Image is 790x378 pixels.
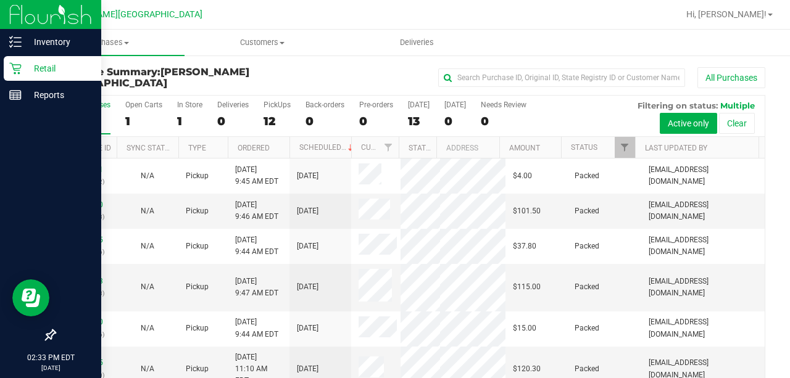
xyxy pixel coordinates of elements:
span: [DATE] [297,170,318,182]
div: 1 [125,114,162,128]
span: Hi, [PERSON_NAME]! [686,9,767,19]
span: [EMAIL_ADDRESS][DOMAIN_NAME] [649,199,757,223]
a: Deliveries [339,30,494,55]
div: Back-orders [306,101,344,109]
span: Pickup [186,363,209,375]
span: [PERSON_NAME][GEOGRAPHIC_DATA] [50,9,202,20]
button: All Purchases [697,67,765,88]
span: Pickup [186,240,209,252]
span: $101.50 [513,205,541,217]
span: [DATE] 9:44 AM EDT [235,316,278,340]
span: Pickup [186,281,209,293]
button: N/A [141,323,154,334]
a: Filter [615,137,635,158]
div: 0 [306,114,344,128]
input: Search Purchase ID, Original ID, State Registry ID or Customer Name... [438,68,685,87]
th: Address [436,137,499,158]
div: 0 [444,114,466,128]
span: Not Applicable [141,282,154,291]
a: Customers [185,30,339,55]
button: Clear [719,113,755,134]
p: [DATE] [6,363,96,372]
span: Packed [575,281,599,293]
a: Amount [509,144,540,152]
span: [PERSON_NAME][GEOGRAPHIC_DATA] [54,66,249,89]
a: Type [188,144,206,152]
span: [EMAIL_ADDRESS][DOMAIN_NAME] [649,164,757,187]
span: [EMAIL_ADDRESS][DOMAIN_NAME] [649,276,757,299]
span: Pickup [186,323,209,334]
div: Needs Review [481,101,526,109]
a: Scheduled [299,143,355,152]
div: Open Carts [125,101,162,109]
span: $15.00 [513,323,536,334]
span: Purchases [30,37,185,48]
button: Active only [660,113,717,134]
span: Not Applicable [141,171,154,180]
span: [DATE] [297,240,318,252]
h3: Purchase Summary: [54,67,291,88]
span: [DATE] 9:47 AM EDT [235,276,278,299]
span: Pickup [186,170,209,182]
iframe: Resource center [12,279,49,316]
div: 12 [264,114,291,128]
a: Filter [378,137,398,158]
a: Sync Status [127,144,174,152]
div: In Store [177,101,202,109]
span: Not Applicable [141,364,154,373]
span: Packed [575,363,599,375]
span: Deliveries [383,37,451,48]
span: Customers [185,37,339,48]
span: Packed [575,323,599,334]
span: Packed [575,240,599,252]
span: [DATE] 9:46 AM EDT [235,199,278,223]
button: N/A [141,170,154,182]
button: N/A [141,363,154,375]
a: Ordered [238,144,270,152]
div: 0 [359,114,393,128]
a: Customer [361,143,399,152]
div: Deliveries [217,101,249,109]
a: Status [571,143,597,152]
span: [DATE] 9:45 AM EDT [235,164,278,187]
div: [DATE] [408,101,430,109]
p: Retail [22,61,96,76]
div: 13 [408,114,430,128]
span: $4.00 [513,170,532,182]
a: Last Updated By [645,144,707,152]
inline-svg: Retail [9,62,22,75]
span: $120.30 [513,363,541,375]
span: [DATE] [297,205,318,217]
div: [DATE] [444,101,466,109]
div: 1 [177,114,202,128]
inline-svg: Inventory [9,36,22,48]
span: Packed [575,205,599,217]
span: [DATE] 9:44 AM EDT [235,234,278,258]
p: Inventory [22,35,96,49]
button: N/A [141,281,154,293]
span: Not Applicable [141,324,154,332]
span: Filtering on status: [638,101,718,110]
span: Not Applicable [141,242,154,250]
span: [EMAIL_ADDRESS][DOMAIN_NAME] [649,234,757,258]
span: Multiple [720,101,755,110]
span: Packed [575,170,599,182]
div: Pre-orders [359,101,393,109]
span: [EMAIL_ADDRESS][DOMAIN_NAME] [649,316,757,340]
div: 0 [481,114,526,128]
a: Purchases [30,30,185,55]
span: [DATE] [297,323,318,334]
span: [DATE] [297,363,318,375]
span: [DATE] [297,281,318,293]
div: PickUps [264,101,291,109]
span: Pickup [186,205,209,217]
button: N/A [141,205,154,217]
a: State Registry ID [409,144,473,152]
span: $37.80 [513,240,536,252]
div: 0 [217,114,249,128]
span: $115.00 [513,281,541,293]
p: 02:33 PM EDT [6,352,96,363]
p: Reports [22,88,96,102]
inline-svg: Reports [9,89,22,101]
button: N/A [141,240,154,252]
